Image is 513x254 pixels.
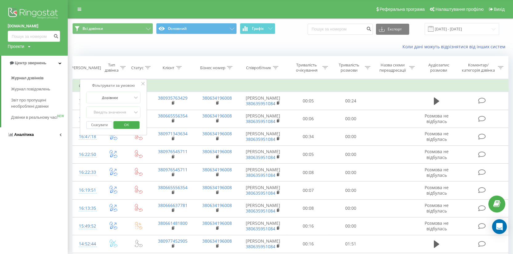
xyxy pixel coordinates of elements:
span: Реферальна програма [380,7,425,12]
td: 00:05 [287,145,329,163]
span: Розмова не відбулась [425,149,449,160]
td: [PERSON_NAME] [239,164,287,181]
div: 16:22:33 [79,166,94,178]
span: Розмова не відбулась [425,220,449,232]
span: Розмова не відбулась [425,167,449,178]
td: 00:24 [329,92,372,110]
span: Центр звернень [15,61,46,65]
button: Графік [240,23,275,34]
div: Коментар/категорія дзвінка [460,62,496,73]
span: Звіт про пропущені необроблені дзвінки [11,97,65,109]
td: [PERSON_NAME] [239,181,287,199]
div: 16:19:51 [79,184,94,196]
div: Тип дзвінка [105,62,119,73]
td: [PERSON_NAME] [239,217,287,235]
span: Аналiтика [14,132,34,137]
td: [PERSON_NAME] [239,235,287,253]
td: 00:08 [287,199,329,217]
a: 380971343634 [158,131,188,137]
td: 00:00 [329,181,372,199]
td: 00:00 [329,128,372,145]
div: [PERSON_NAME] [70,65,101,70]
td: 00:00 [329,164,372,181]
a: 380661481800 [158,220,188,226]
a: 380665556354 [158,113,188,119]
div: Аудіозапис розмови [422,62,456,73]
a: Коли дані можуть відрізнятися вiд інших систем [402,44,508,50]
a: 380635951084 [246,208,275,214]
a: 380634196008 [202,131,232,137]
td: 00:06 [287,110,329,128]
a: Дзвінки в реальному часіNEW [11,112,68,123]
a: 380976545711 [158,167,188,173]
a: Журнал повідомлень [11,84,68,95]
div: Клієнт [163,65,175,70]
input: Пошук за номером [8,31,60,42]
td: 00:00 [329,110,372,128]
a: 380635951084 [246,136,275,142]
a: 380977452905 [158,238,188,244]
a: 380634196008 [202,167,232,173]
button: OK [113,121,139,129]
td: 00:05 [287,92,329,110]
div: 16:13:35 [79,202,94,214]
div: Тривалість розмови [335,62,363,73]
div: Співробітник [246,65,271,70]
span: Дзвінки в реальному часі [11,114,57,121]
div: Назва схеми переадресації [378,62,408,73]
span: Вихід [494,7,505,12]
div: 15:49:52 [79,220,94,232]
div: 16:22:50 [79,149,94,161]
td: 00:34 [287,128,329,145]
a: [DOMAIN_NAME] [8,23,60,29]
button: Експорт [376,24,409,35]
img: Ringostat logo [8,6,60,22]
div: 14:52:44 [79,238,94,250]
span: Графік [252,26,264,31]
td: 00:07 [287,181,329,199]
div: Open Intercom Messenger [492,219,507,234]
td: [PERSON_NAME] [239,128,287,145]
td: 00:00 [329,199,372,217]
td: [PERSON_NAME] [239,199,287,217]
td: Сьогодні [73,80,508,92]
td: 00:00 [329,145,372,163]
td: 00:16 [287,235,329,253]
a: 380976545711 [158,149,188,154]
td: [PERSON_NAME] [239,145,287,163]
span: Налаштування профілю [435,7,483,12]
a: 380634196008 [202,113,232,119]
span: Розмова не відбулась [425,202,449,214]
a: 380634196008 [202,202,232,208]
td: 00:08 [287,164,329,181]
input: Пошук за номером [308,24,373,35]
button: Основний [156,23,237,34]
span: Розмова не відбулась [425,113,449,124]
a: 380666637781 [158,202,188,208]
div: Тривалість очікування [293,62,321,73]
td: 00:16 [287,217,329,235]
a: 380635951084 [246,226,275,232]
td: [PERSON_NAME] [239,92,287,110]
a: Журнал дзвінків [11,73,68,84]
span: Всі дзвінки [83,26,103,31]
div: 17:08:25 [79,95,94,107]
div: Статус [131,65,143,70]
a: 380634196008 [202,149,232,154]
a: 380634196008 [202,185,232,190]
span: Журнал повідомлень [11,86,50,92]
span: OK [118,120,135,129]
a: 380635951084 [246,244,275,249]
a: 380635951084 [246,154,275,160]
a: 380635951084 [246,101,275,106]
button: Скасувати [86,121,112,129]
span: Журнал дзвінків [11,75,44,81]
td: [PERSON_NAME] [239,110,287,128]
div: 16:48:18 [79,113,94,125]
a: 380935763429 [158,95,188,101]
span: Розмова не відбулась [425,131,449,142]
span: Розмова не відбулась [425,185,449,196]
div: Введіть значення [88,110,132,115]
div: 16:47:18 [79,131,94,143]
a: Звіт про пропущені необроблені дзвінки [11,95,68,112]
